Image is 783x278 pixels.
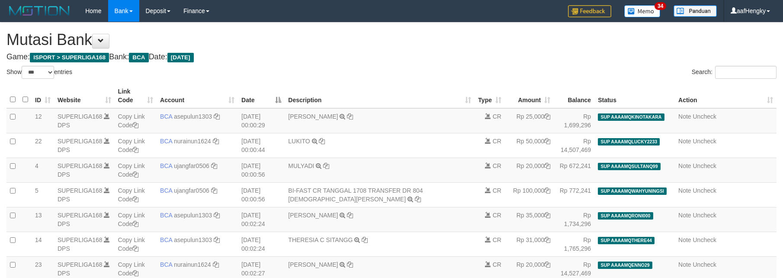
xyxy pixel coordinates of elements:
[693,212,716,219] a: Uncheck
[58,187,103,194] a: SUPERLIGA168
[160,261,172,268] span: BCA
[678,187,691,194] a: Note
[544,236,550,243] a: Copy Rp 31,000 to clipboard
[288,113,338,120] a: [PERSON_NAME]
[505,133,554,158] td: Rp 50,000
[505,207,554,232] td: Rp 35,000
[58,138,103,145] a: SUPERLIGA168
[678,261,691,268] a: Note
[493,162,501,169] span: CR
[554,207,594,232] td: Rp 1,734,296
[118,138,145,153] a: Copy Link Code
[22,66,54,79] select: Showentries
[54,232,115,256] td: DPS
[493,138,501,145] span: CR
[35,138,42,145] span: 22
[238,158,285,182] td: [DATE] 00:00:56
[598,113,664,121] span: SUP AAAAMQKINOTAKARA
[624,5,661,17] img: Button%20Memo.svg
[693,113,716,120] a: Uncheck
[35,113,42,120] span: 12
[675,84,777,108] th: Action: activate to sort column ascending
[323,162,329,169] a: Copy MULYADI to clipboard
[118,113,145,129] a: Copy Link Code
[238,207,285,232] td: [DATE] 00:02:24
[160,236,172,243] span: BCA
[715,66,777,79] input: Search:
[115,84,157,108] th: Link Code: activate to sort column ascending
[655,2,666,10] span: 34
[493,212,501,219] span: CR
[505,108,554,133] td: Rp 25,000
[678,162,691,169] a: Note
[54,84,115,108] th: Website: activate to sort column ascending
[174,187,209,194] a: ujangfar0506
[32,84,54,108] th: ID: activate to sort column ascending
[58,113,103,120] a: SUPERLIGA168
[238,84,285,108] th: Date: activate to sort column descending
[118,212,145,227] a: Copy Link Code
[493,236,501,243] span: CR
[118,162,145,178] a: Copy Link Code
[288,187,423,203] a: BI-FAST CR TANGGAL 1708 TRANSFER DR 804 [DEMOGRAPHIC_DATA][PERSON_NAME]
[58,261,103,268] a: SUPERLIGA168
[319,138,325,145] a: Copy LUKITO to clipboard
[160,212,172,219] span: BCA
[475,84,505,108] th: Type: activate to sort column ascending
[693,187,716,194] a: Uncheck
[167,53,194,62] span: [DATE]
[213,261,219,268] a: Copy nurainun1624 to clipboard
[678,138,691,145] a: Note
[35,212,42,219] span: 13
[174,261,211,268] a: nurainun1624
[30,53,109,62] span: ISPORT > SUPERLIGA168
[214,212,220,219] a: Copy asepulun1303 to clipboard
[598,262,652,269] span: SUP AAAAMQENNO29
[598,138,660,145] span: SUP AAAAMQLUCKY2233
[54,182,115,207] td: DPS
[58,162,103,169] a: SUPERLIGA168
[174,212,212,219] a: asepulun1303
[54,158,115,182] td: DPS
[58,236,103,243] a: SUPERLIGA168
[598,237,655,244] span: SUP AAAAMQTHERE44
[493,187,501,194] span: CR
[554,108,594,133] td: Rp 1,699,296
[285,84,475,108] th: Description: activate to sort column ascending
[598,163,661,170] span: SUP AAAAMQSULTANQ99
[674,5,717,17] img: panduan.png
[505,232,554,256] td: Rp 31,000
[6,53,777,61] h4: Game: Bank: Date:
[288,261,338,268] a: [PERSON_NAME]
[678,212,691,219] a: Note
[347,212,353,219] a: Copy RIZKI MAULANA to clipboard
[211,162,217,169] a: Copy ujangfar0506 to clipboard
[347,113,353,120] a: Copy DENI JUNAEDI to clipboard
[288,212,338,219] a: [PERSON_NAME]
[544,261,550,268] a: Copy Rp 20,000 to clipboard
[157,84,238,108] th: Account: activate to sort column ascending
[554,84,594,108] th: Balance
[118,187,145,203] a: Copy Link Code
[678,236,691,243] a: Note
[6,4,72,17] img: MOTION_logo.png
[493,261,501,268] span: CR
[58,212,103,219] a: SUPERLIGA168
[554,133,594,158] td: Rp 14,507,469
[568,5,611,17] img: Feedback.jpg
[54,207,115,232] td: DPS
[347,261,353,268] a: Copy ADE HERMAWAN to clipboard
[362,236,368,243] a: Copy THERESIA C SITANGG to clipboard
[693,236,716,243] a: Uncheck
[288,138,310,145] a: LUKITO
[554,232,594,256] td: Rp 1,765,296
[544,187,550,194] a: Copy Rp 100,000 to clipboard
[54,108,115,133] td: DPS
[493,113,501,120] span: CR
[544,113,550,120] a: Copy Rp 25,000 to clipboard
[554,182,594,207] td: Rp 772,241
[505,182,554,207] td: Rp 100,000
[544,162,550,169] a: Copy Rp 20,000 to clipboard
[211,187,217,194] a: Copy ujangfar0506 to clipboard
[692,66,777,79] label: Search:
